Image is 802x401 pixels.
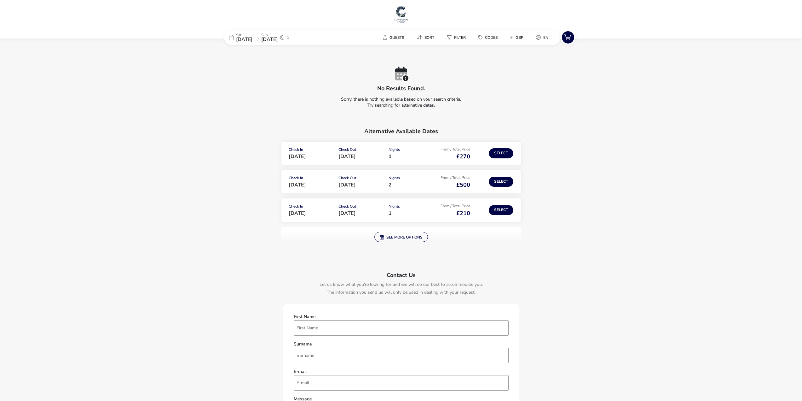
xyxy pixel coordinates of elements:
p: Nights [389,204,427,211]
button: Filter [442,33,471,42]
button: £GBP [505,33,528,42]
span: 1 [389,153,392,160]
button: en [531,33,553,42]
naf-pibe-menu-bar-item: £GBP [505,33,531,42]
naf-pibe-menu-bar-item: Codes [473,33,505,42]
button: Select [489,148,513,158]
img: Main Website [393,5,409,24]
input: surname [294,348,509,363]
span: [DATE] [289,210,306,217]
span: [DATE] [289,181,306,188]
span: [DATE] [261,36,278,43]
input: email [294,375,509,391]
p: Check In [289,204,334,211]
p: Check In [289,176,334,182]
span: £270 [456,153,470,160]
p: From / Total Price [432,147,470,154]
label: First Name [294,315,316,319]
label: Surname [294,342,312,346]
i: £ [510,34,513,41]
p: Check In [289,148,334,154]
button: Select [489,177,513,187]
p: Let us know what you're looking for and we will do our best to accommodate you. [286,280,516,288]
a: Main Website [393,5,409,25]
h2: Contact Us [286,267,516,280]
naf-pibe-menu-bar-item: Filter [442,33,473,42]
span: [DATE] [289,153,306,160]
p: From / Total Price [432,176,470,182]
p: Sat [236,33,252,37]
p: Sorry, there is nothing available based on your search criteria. Try searching for alternative da... [224,91,578,111]
naf-pibe-menu-bar-item: Guests [378,33,412,42]
span: Filter [454,35,466,40]
span: Guests [389,35,404,40]
span: en [543,35,548,40]
span: [DATE] [236,36,252,43]
button: Guests [378,33,409,42]
span: 1 [389,210,392,217]
p: From / Total Price [432,204,470,210]
naf-pibe-menu-bar-item: Sort [412,33,442,42]
span: 2 [389,181,392,188]
span: £210 [456,209,470,217]
input: first_name [294,320,509,336]
naf-pibe-menu-bar-item: en [531,33,556,42]
button: Sort [412,33,439,42]
h2: No results found. [377,85,425,92]
h2: Alternative Available Dates [281,123,521,142]
span: [DATE] [338,210,356,217]
span: [DATE] [338,181,356,188]
span: 1 [286,35,290,40]
p: Check Out [338,148,384,154]
label: E-mail [294,369,307,374]
button: Codes [473,33,503,42]
p: The information you send us will only be used in dealing with your request. [286,288,516,296]
span: Sort [424,35,434,40]
span: GBP [516,35,523,40]
span: [DATE] [338,153,356,160]
p: Check Out [338,176,384,182]
button: See more options [374,232,428,242]
span: Codes [485,35,498,40]
p: Sun [261,33,278,37]
div: Sat[DATE]Sun[DATE]1 [224,30,319,45]
p: Nights [389,176,427,182]
p: Check Out [338,204,384,211]
span: See more options [380,234,423,239]
p: Nights [389,148,427,154]
span: £500 [456,181,470,189]
button: Select [489,205,513,215]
